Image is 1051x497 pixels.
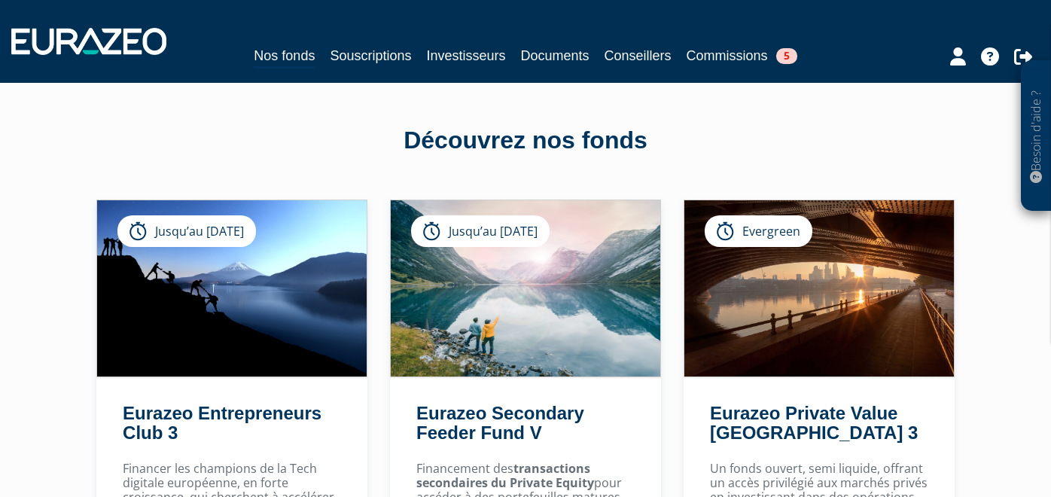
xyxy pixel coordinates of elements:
img: 1732889491-logotype_eurazeo_blanc_rvb.png [11,28,166,55]
a: Documents [521,45,589,66]
strong: transactions secondaires du Private Equity [416,460,594,491]
a: Conseillers [605,45,672,66]
div: Jusqu’au [DATE] [411,215,550,247]
img: Eurazeo Private Value Europe 3 [684,200,954,377]
img: Eurazeo Secondary Feeder Fund V [391,200,660,377]
img: Eurazeo Entrepreneurs Club 3 [97,200,367,377]
div: Découvrez nos fonds [96,123,955,158]
a: Commissions5 [687,45,797,66]
span: 5 [776,48,797,64]
a: Souscriptions [330,45,411,66]
a: Eurazeo Secondary Feeder Fund V [416,403,584,443]
a: Eurazeo Private Value [GEOGRAPHIC_DATA] 3 [710,403,918,443]
p: Besoin d'aide ? [1028,69,1045,204]
div: Jusqu’au [DATE] [117,215,256,247]
a: Investisseurs [426,45,505,66]
div: Evergreen [705,215,812,247]
a: Nos fonds [254,45,315,69]
a: Eurazeo Entrepreneurs Club 3 [123,403,321,443]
